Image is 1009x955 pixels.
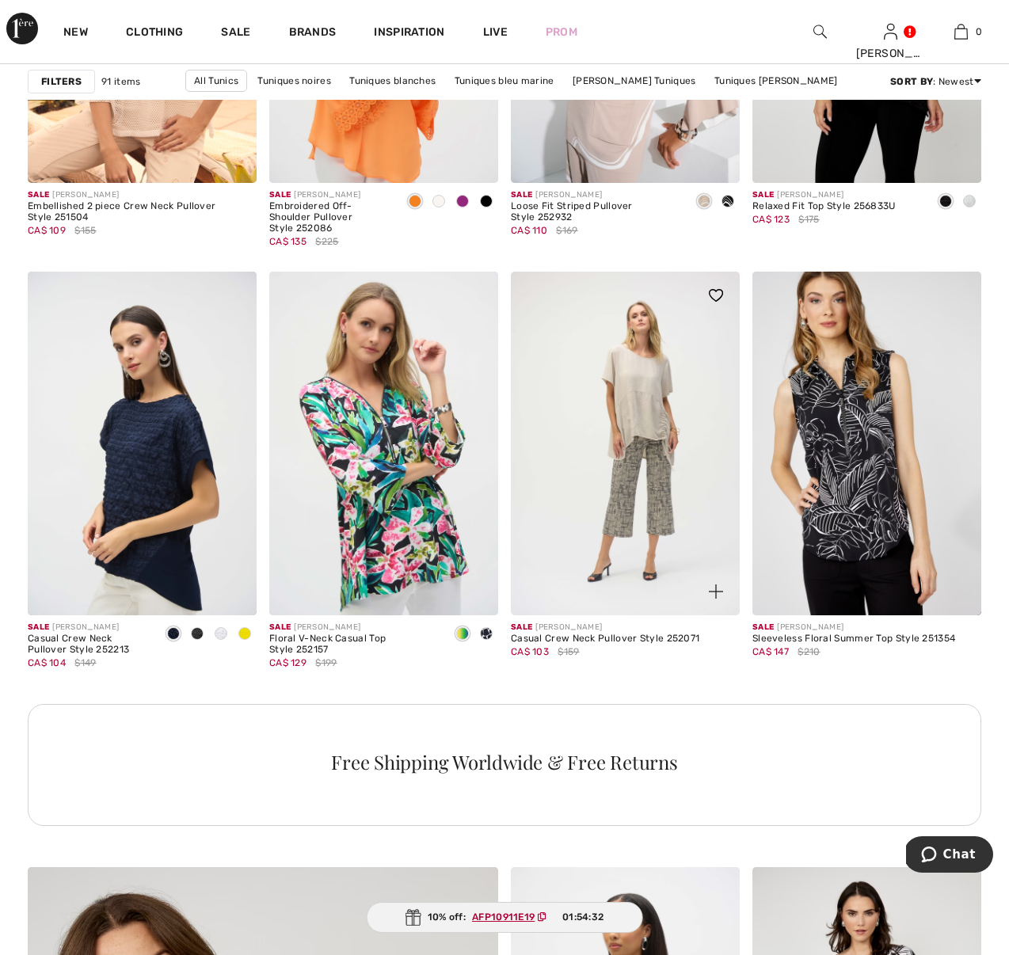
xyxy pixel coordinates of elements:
img: 1ère Avenue [6,13,38,44]
img: My Info [884,22,897,41]
div: Floral V-Neck Casual Top Style 252157 [269,633,438,656]
div: Black [934,189,958,215]
a: Sale [221,25,250,42]
span: $210 [798,645,820,659]
a: Sign In [884,24,897,39]
div: [PERSON_NAME] [511,189,680,201]
div: [PERSON_NAME] [752,622,955,633]
div: Vanilla 30 [209,622,233,648]
span: $169 [556,223,577,238]
div: Dune/ecru [692,189,716,215]
div: Black [185,622,209,648]
a: Manches longues [374,92,471,112]
div: Embellished 2 piece Crew Neck Pullover Style 251504 [28,201,257,223]
span: CA$ 104 [28,657,66,668]
span: CA$ 147 [752,646,789,657]
span: $159 [558,645,579,659]
span: CA$ 123 [752,214,790,225]
div: Casual Crew Neck Pullover Style 252071 [511,633,699,645]
span: 0 [976,25,982,39]
a: Tuniques bleu marine [447,70,562,91]
strong: Sort By [890,76,933,87]
a: New [63,25,88,42]
div: Black/Ecru [716,189,740,215]
img: My Bag [954,22,968,41]
div: : Newest [890,74,981,89]
div: Sleeveless Floral Summer Top Style 251354 [752,633,955,645]
div: [PERSON_NAME] [511,622,699,633]
span: CA$ 109 [28,225,66,236]
div: Off White [427,189,451,215]
iframe: Opens a widget where you can chat to one of our agents [906,836,993,876]
div: [PERSON_NAME] [269,622,438,633]
div: Vanilla/Midnight Blue [474,622,498,648]
span: $175 [798,212,819,226]
div: [PERSON_NAME] [28,622,149,633]
img: Casual Crew Neck Pullover Style 252213. Midnight Blue [28,272,257,615]
div: Citrus [233,622,257,648]
a: Tuniques [PERSON_NAME] [706,70,846,91]
a: All Tunics [185,70,247,92]
div: Black/Multi [451,622,474,648]
a: Tuniques noires [249,70,339,91]
img: Gift.svg [406,909,421,926]
div: Midnight Blue [162,622,185,648]
span: Sale [269,622,291,632]
a: Sans manches [573,92,657,112]
span: $225 [315,234,338,249]
div: Embroidered Off-Shoulder Pullover Style 252086 [269,201,390,234]
span: Inspiration [374,25,444,42]
div: [PERSON_NAME] [752,189,896,201]
strong: Filters [41,74,82,89]
span: Sale [28,622,49,632]
div: Loose Fit Striped Pullover Style 252932 [511,201,680,223]
img: search the website [813,22,827,41]
div: Black [474,189,498,215]
span: Sale [269,190,291,200]
div: [PERSON_NAME] [269,189,390,201]
span: 91 items [101,74,140,89]
div: Casual Crew Neck Pullover Style 252213 [28,633,149,656]
span: Sale [511,622,532,632]
ins: AFP10911E19 [472,911,535,923]
a: Clothing [126,25,183,42]
div: Relaxed Fit Top Style 256833U [752,201,896,212]
span: 01:54:32 [562,910,603,924]
span: $149 [74,656,96,670]
div: Purple orchid [451,189,474,215]
span: $199 [315,656,337,670]
div: Apricot [403,189,427,215]
img: Sleeveless Floral Summer Top Style 251354. Black/Off White [752,272,981,615]
a: Manches courtes [474,92,571,112]
a: Tuniques blanches [341,70,444,91]
span: Sale [511,190,532,200]
span: Sale [752,622,774,632]
a: Prom [546,24,577,40]
span: $155 [74,223,96,238]
div: 10% off: [367,902,643,933]
img: Floral V-Neck Casual Top Style 252157. Black/Multi [269,272,498,615]
a: 0 [927,22,996,41]
span: Sale [28,190,49,200]
div: [PERSON_NAME] [28,189,257,201]
span: CA$ 135 [269,236,307,247]
span: CA$ 110 [511,225,547,236]
div: [PERSON_NAME] [856,45,925,62]
img: heart_black_full.svg [709,289,723,302]
span: CA$ 103 [511,646,549,657]
img: plus_v2.svg [709,584,723,599]
a: Brands [289,25,337,42]
a: Live [483,24,508,40]
div: Free Shipping Worldwide & Free Returns [48,752,961,771]
a: Casual Crew Neck Pullover Style 252071. Moonstone [511,272,740,615]
span: CA$ 129 [269,657,307,668]
span: Sale [752,190,774,200]
a: [PERSON_NAME] Tuniques [565,70,704,91]
div: Off White [958,189,981,215]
